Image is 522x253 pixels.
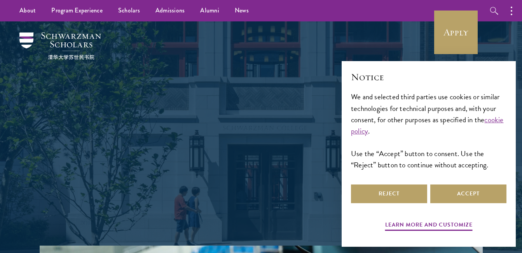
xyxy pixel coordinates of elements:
[19,32,101,60] img: Schwarzman Scholars
[351,91,506,170] div: We and selected third parties use cookies or similar technologies for technical purposes and, wit...
[351,114,504,137] a: cookie policy
[434,11,478,54] a: Apply
[351,184,427,203] button: Reject
[351,70,506,84] h2: Notice
[385,220,473,232] button: Learn more and customize
[430,184,506,203] button: Accept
